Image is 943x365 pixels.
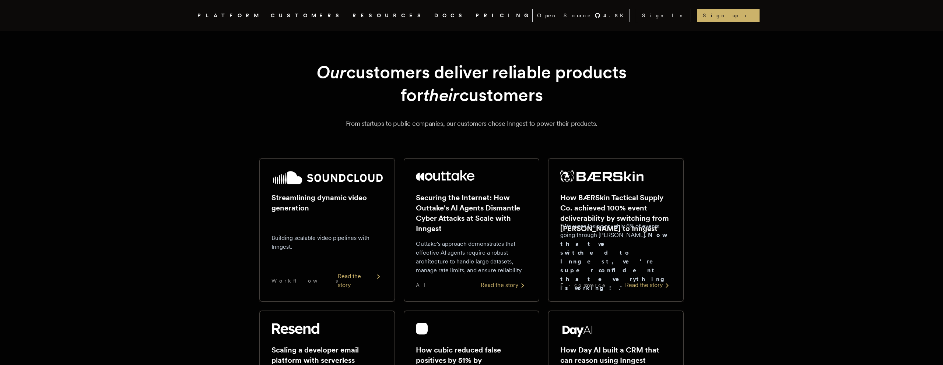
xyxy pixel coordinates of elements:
h2: How BÆRSkin Tactical Supply Co. achieved 100% event deliverability by switching from [PERSON_NAME... [560,192,672,234]
button: PLATFORM [197,11,262,20]
img: SoundCloud [271,170,383,185]
p: From startups to public companies, our customers chose Inngest to power their products. [206,118,737,129]
img: Day AI [560,323,595,337]
a: Sign up [697,9,760,22]
h1: customers deliver reliable products for customers [277,61,666,107]
span: AI [416,281,432,289]
span: Open Source [537,12,592,19]
span: 4.8 K [603,12,628,19]
em: their [423,84,459,106]
a: PRICING [476,11,532,20]
img: Resend [271,323,319,334]
span: → [741,12,754,19]
img: BÆRSkin Tactical Supply Co. [560,170,644,182]
a: BÆRSkin Tactical Supply Co. logoHow BÆRSkin Tactical Supply Co. achieved 100% event deliverabilit... [548,158,684,302]
a: CUSTOMERS [271,11,344,20]
p: Building scalable video pipelines with Inngest. [271,234,383,251]
button: RESOURCES [353,11,425,20]
div: Read the story [625,281,672,290]
span: E-commerce [560,281,606,289]
img: cubic [416,323,428,334]
a: DOCS [434,11,467,20]
strong: Now that we switched to Inngest, we're super confident that everything is working! [560,231,670,291]
em: Our [316,61,346,83]
p: "We were losing roughly 6% of events going through [PERSON_NAME]. ." [560,222,672,293]
div: Read the story [481,281,527,290]
span: Workflows [271,277,338,284]
h2: Securing the Internet: How Outtake's AI Agents Dismantle Cyber Attacks at Scale with Inngest [416,192,527,234]
div: Read the story [338,272,383,290]
a: SoundCloud logoStreamlining dynamic video generationBuilding scalable video pipelines with Innges... [259,158,395,302]
a: Sign In [636,9,691,22]
p: Outtake's approach demonstrates that effective AI agents require a robust architecture to handle ... [416,240,527,275]
h2: Streamlining dynamic video generation [271,192,383,213]
img: Outtake [416,170,474,181]
a: Outtake logoSecuring the Internet: How Outtake's AI Agents Dismantle Cyber Attacks at Scale with ... [404,158,539,302]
